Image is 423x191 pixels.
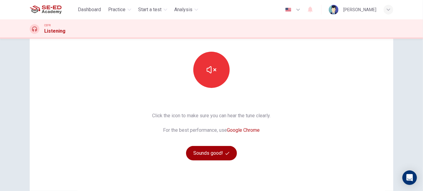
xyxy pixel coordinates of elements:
span: Practice [108,6,126,13]
button: Analysis [172,4,201,15]
button: Sounds good! [186,146,237,160]
img: SE-ED Academy logo [30,4,62,16]
span: For the best performance, use [152,127,271,134]
span: Dashboard [78,6,101,13]
img: Profile picture [329,5,338,15]
span: Analysis [175,6,193,13]
button: Practice [106,4,134,15]
button: Dashboard [75,4,103,15]
span: Start a test [138,6,162,13]
img: en [285,8,292,12]
div: [PERSON_NAME] [343,6,376,13]
a: SE-ED Academy logo [30,4,75,16]
span: Click the icon to make sure you can hear the tune clearly. [152,112,271,119]
span: CEFR [44,23,51,28]
button: Start a test [136,4,170,15]
h1: Listening [44,28,65,35]
a: Google Chrome [227,127,260,133]
div: Open Intercom Messenger [402,170,417,185]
